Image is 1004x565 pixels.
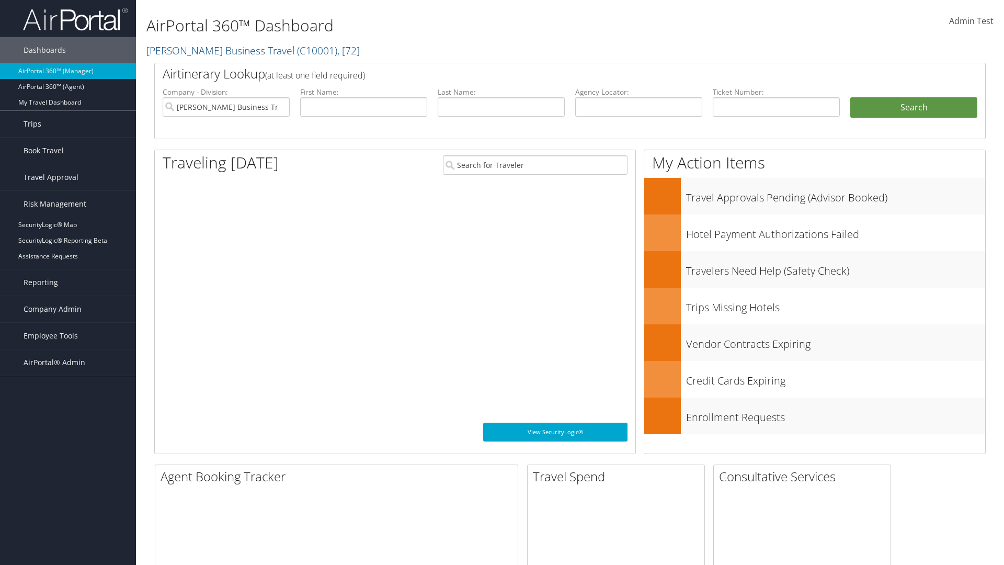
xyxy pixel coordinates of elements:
span: , [ 72 ] [337,43,360,58]
h1: My Action Items [644,152,985,174]
label: First Name: [300,87,427,97]
h3: Credit Cards Expiring [686,368,985,388]
span: Admin Test [949,15,994,27]
h2: Airtinerary Lookup [163,65,908,83]
h2: Agent Booking Tracker [161,468,518,485]
a: Vendor Contracts Expiring [644,324,985,361]
label: Last Name: [438,87,565,97]
h3: Trips Missing Hotels [686,295,985,315]
span: Travel Approval [24,164,78,190]
h1: Traveling [DATE] [163,152,279,174]
a: [PERSON_NAME] Business Travel [146,43,360,58]
h3: Hotel Payment Authorizations Failed [686,222,985,242]
span: Trips [24,111,41,137]
button: Search [850,97,977,118]
a: Travelers Need Help (Safety Check) [644,251,985,288]
a: Hotel Payment Authorizations Failed [644,214,985,251]
label: Agency Locator: [575,87,702,97]
input: Search for Traveler [443,155,627,175]
h3: Travel Approvals Pending (Advisor Booked) [686,185,985,205]
span: Employee Tools [24,323,78,349]
a: Admin Test [949,5,994,38]
span: Company Admin [24,296,82,322]
span: (at least one field required) [265,70,365,81]
h2: Travel Spend [533,468,704,485]
img: airportal-logo.png [23,7,128,31]
a: Credit Cards Expiring [644,361,985,398]
span: Risk Management [24,191,86,217]
a: Enrollment Requests [644,398,985,434]
a: Travel Approvals Pending (Advisor Booked) [644,178,985,214]
span: Reporting [24,269,58,296]
label: Company - Division: [163,87,290,97]
a: Trips Missing Hotels [644,288,985,324]
span: Book Travel [24,138,64,164]
h1: AirPortal 360™ Dashboard [146,15,711,37]
h3: Vendor Contracts Expiring [686,332,985,352]
span: AirPortal® Admin [24,349,85,376]
h3: Enrollment Requests [686,405,985,425]
a: View SecurityLogic® [483,423,627,442]
h2: Consultative Services [719,468,891,485]
h3: Travelers Need Help (Safety Check) [686,258,985,278]
span: ( C10001 ) [297,43,337,58]
label: Ticket Number: [713,87,840,97]
span: Dashboards [24,37,66,63]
